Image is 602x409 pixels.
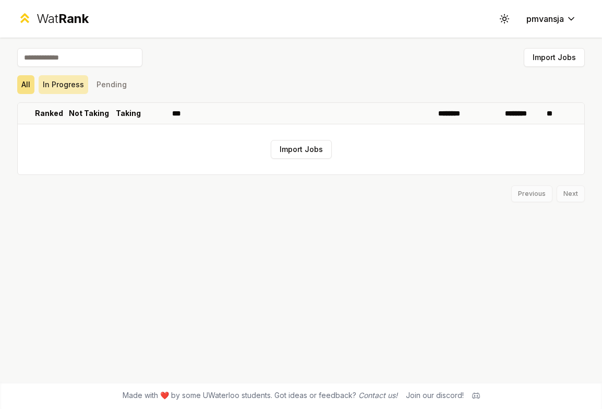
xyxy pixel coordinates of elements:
div: Join our discord! [406,390,464,401]
a: WatRank [17,10,89,27]
p: Ranked [35,108,63,119]
button: Import Jobs [271,140,332,159]
button: All [17,75,34,94]
button: Pending [92,75,131,94]
span: Rank [58,11,89,26]
span: pmvansja [526,13,564,25]
span: Made with ❤️ by some UWaterloo students. Got ideas or feedback? [123,390,398,401]
button: pmvansja [518,9,585,28]
div: Wat [37,10,89,27]
a: Contact us! [358,391,398,400]
button: Import Jobs [524,48,585,67]
button: In Progress [39,75,88,94]
p: Not Taking [69,108,109,119]
p: Taking [116,108,141,119]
